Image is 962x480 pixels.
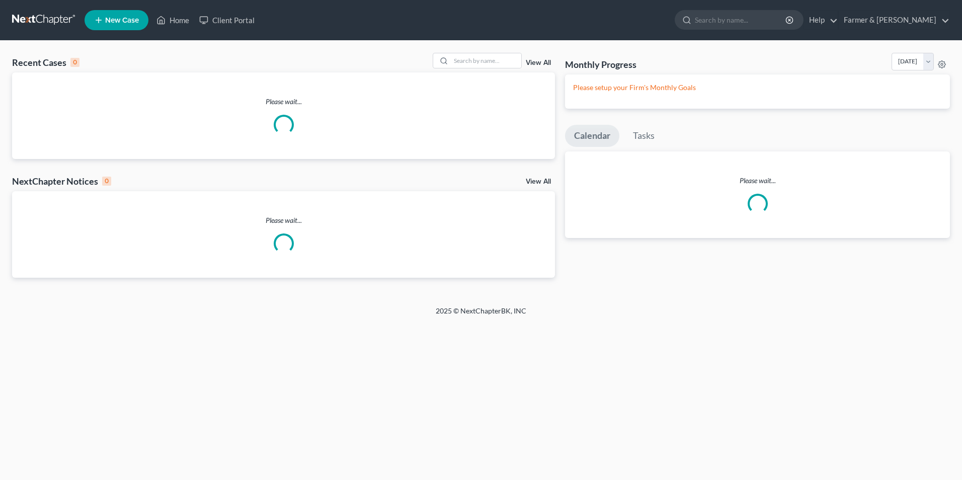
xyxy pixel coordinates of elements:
[70,58,79,67] div: 0
[839,11,949,29] a: Farmer & [PERSON_NAME]
[526,59,551,66] a: View All
[194,306,768,324] div: 2025 © NextChapterBK, INC
[12,97,555,107] p: Please wait...
[526,178,551,185] a: View All
[573,83,942,93] p: Please setup your Firm's Monthly Goals
[624,125,664,147] a: Tasks
[12,215,555,225] p: Please wait...
[451,53,521,68] input: Search by name...
[12,175,111,187] div: NextChapter Notices
[12,56,79,68] div: Recent Cases
[194,11,260,29] a: Client Portal
[565,125,619,147] a: Calendar
[151,11,194,29] a: Home
[565,176,950,186] p: Please wait...
[804,11,838,29] a: Help
[565,58,636,70] h3: Monthly Progress
[105,17,139,24] span: New Case
[695,11,787,29] input: Search by name...
[102,177,111,186] div: 0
